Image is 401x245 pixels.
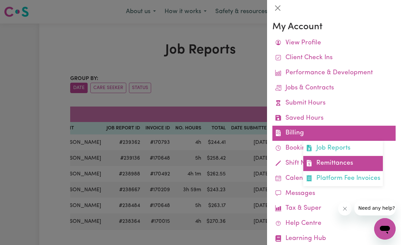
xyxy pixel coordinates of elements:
a: Client Check Ins [272,50,396,66]
a: Bookings [272,141,396,156]
a: Messages [272,186,396,201]
a: Submit Hours [272,96,396,111]
a: Shift Notes [272,156,396,171]
iframe: Close message [338,202,352,215]
button: Close [272,3,283,13]
a: Calendar [272,171,396,186]
a: Job Reports [303,141,383,156]
a: Saved Hours [272,111,396,126]
h3: My Account [272,22,396,33]
a: Help Centre [272,216,396,231]
a: Remittances [303,156,383,171]
iframe: Message from company [354,201,396,215]
a: Platform Fee Invoices [303,171,383,186]
a: View Profile [272,36,396,51]
a: BillingJob ReportsRemittancesPlatform Fee Invoices [272,126,396,141]
iframe: Button to launch messaging window [374,218,396,240]
a: Performance & Development [272,66,396,81]
a: Jobs & Contracts [272,81,396,96]
a: Tax & Super [272,201,396,216]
